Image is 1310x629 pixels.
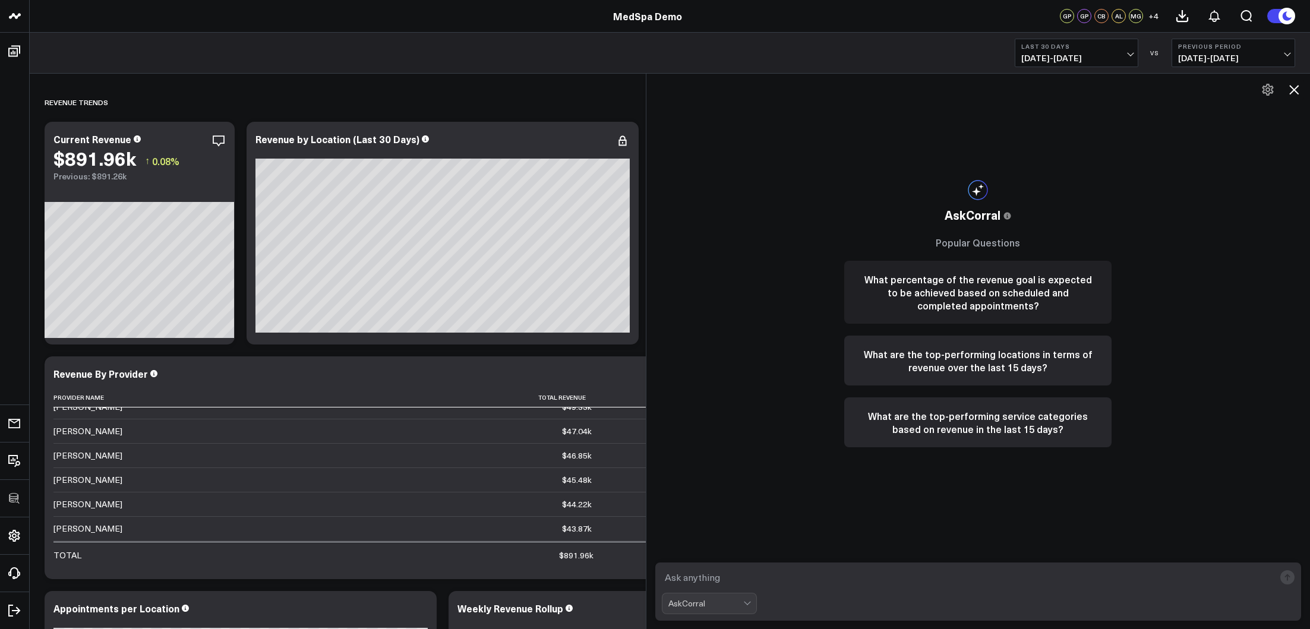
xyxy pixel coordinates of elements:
[844,336,1112,385] button: What are the top-performing locations in terms of revenue over the last 15 days?
[1021,43,1132,50] b: Last 30 Days
[1060,9,1074,23] div: GP
[562,425,592,437] div: $47.04k
[562,474,592,486] div: $45.48k
[1178,53,1289,63] span: [DATE] - [DATE]
[255,132,419,146] div: Revenue by Location (Last 30 Days)
[1144,49,1166,56] div: VS
[53,523,122,535] div: [PERSON_NAME]
[562,498,592,510] div: $44.22k
[1148,12,1159,20] span: + 4
[1172,39,1295,67] button: Previous Period[DATE]-[DATE]
[53,132,131,146] div: Current Revenue
[45,88,108,116] div: REVENUE TRENDS
[152,154,179,167] span: 0.08%
[53,388,172,407] th: Provider Name
[1129,9,1143,23] div: MG
[1146,9,1160,23] button: +4
[457,602,563,615] div: Weekly Revenue Rollup
[53,450,122,462] div: [PERSON_NAME]
[668,599,743,608] div: AskCorral
[53,498,122,510] div: [PERSON_NAME]
[53,425,122,437] div: [PERSON_NAME]
[53,367,148,380] div: Revenue By Provider
[1021,53,1132,63] span: [DATE] - [DATE]
[945,206,1000,224] span: AskCorral
[53,602,179,615] div: Appointments per Location
[1077,9,1091,23] div: GP
[145,153,150,169] span: ↑
[1094,9,1109,23] div: CB
[53,474,122,486] div: [PERSON_NAME]
[613,10,682,23] a: MedSpa Demo
[844,397,1112,447] button: What are the top-performing service categories based on revenue in the last 15 days?
[844,236,1112,249] h3: Popular Questions
[844,261,1112,324] button: What percentage of the revenue goal is expected to be achieved based on scheduled and completed a...
[1112,9,1126,23] div: AL
[1015,39,1138,67] button: Last 30 Days[DATE]-[DATE]
[1178,43,1289,50] b: Previous Period
[602,388,829,407] th: Change
[53,172,226,181] div: Previous: $891.26k
[559,549,594,561] div: $891.96k
[172,388,602,407] th: Total Revenue
[53,147,136,169] div: $891.96k
[562,523,592,535] div: $43.87k
[53,549,81,561] div: TOTAL
[562,450,592,462] div: $46.85k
